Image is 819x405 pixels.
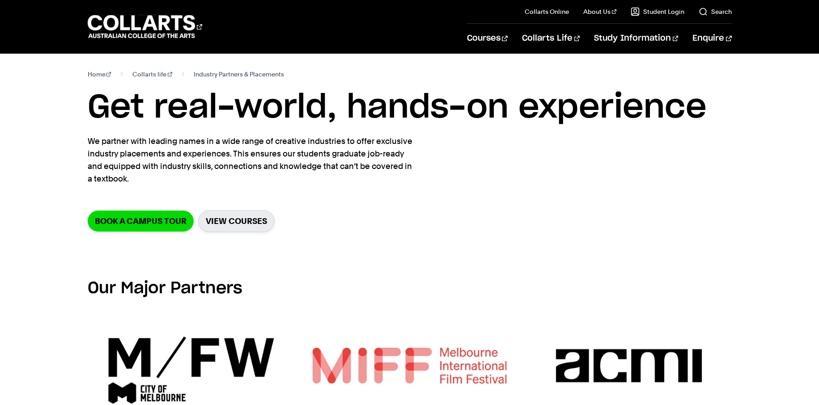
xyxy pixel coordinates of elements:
[594,24,678,53] a: Study Information
[88,211,194,232] a: Book a Campus Tour
[631,7,684,16] a: Student Login
[88,14,202,39] div: Go to homepage
[583,7,616,16] a: About Us
[132,68,172,80] a: Collarts life
[525,7,569,16] a: Collarts Online
[699,7,732,16] a: Search
[194,68,284,80] span: Industry Partners & Placements
[692,24,731,53] a: Enquire
[88,135,414,185] p: We partner with leading names in a wide range of creative industries to offer exclusive industry ...
[198,210,275,232] a: View Courses
[467,24,508,53] a: Courses
[522,24,580,53] a: Collarts Life
[88,68,111,80] a: Home
[88,278,732,298] h2: Our Major Partners
[88,88,732,128] h1: Get real-world, hands-on experience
